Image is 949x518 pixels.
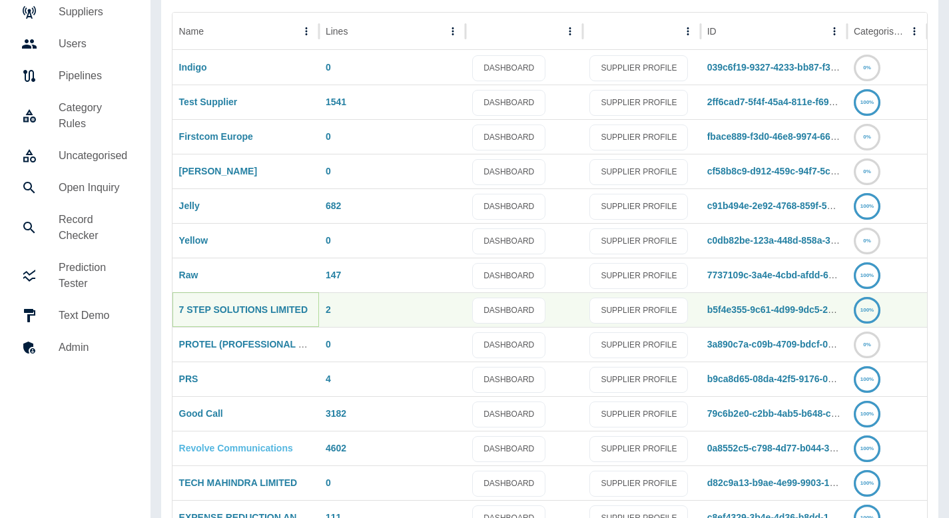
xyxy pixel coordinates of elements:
button: column menu [561,22,579,41]
a: 7737109c-3a4e-4cbd-afdd-60a75447d996 [707,270,886,280]
text: 100% [860,272,874,278]
a: 100% [854,270,880,280]
a: Record Checker [11,204,140,252]
a: 100% [854,477,880,488]
h5: Prediction Tester [59,260,129,292]
a: Test Supplier [179,97,238,107]
a: SUPPLIER PROFILE [589,401,688,427]
div: ID [707,26,717,37]
div: Lines [326,26,348,37]
a: 0a8552c5-c798-4d77-b044-3c379717cb27 [707,443,887,453]
a: 100% [854,97,880,107]
a: b9ca8d65-08da-42f5-9176-00760c57f013 [707,374,883,384]
a: d82c9a13-b9ae-4e99-9903-1f05bb5514ba [707,477,886,488]
a: 039c6f19-9327-4233-bb87-f31c2ebda792 [707,62,884,73]
text: 0% [863,134,871,140]
text: 0% [863,342,871,348]
text: 100% [860,376,874,382]
a: 0% [854,339,880,350]
text: 100% [860,307,874,313]
h5: Suppliers [59,4,129,20]
a: DASHBOARD [472,125,545,150]
a: SUPPLIER PROFILE [589,90,688,116]
a: DASHBOARD [472,263,545,289]
a: c0db82be-123a-448d-858a-371988db28fb [707,235,887,246]
a: 0 [326,131,331,142]
text: 100% [860,480,874,486]
a: c91b494e-2e92-4768-859f-52dc5ac54262 [707,200,884,211]
a: Firstcom Europe [179,131,253,142]
text: 0% [863,65,871,71]
a: Text Demo [11,300,140,332]
h5: Uncategorised [59,148,129,164]
text: 0% [863,168,871,174]
a: Prediction Tester [11,252,140,300]
a: 100% [854,408,880,419]
a: DASHBOARD [472,228,545,254]
a: Revolve Communications [179,443,293,453]
h5: Pipelines [59,68,129,84]
a: Open Inquiry [11,172,140,204]
a: SUPPLIER PROFILE [589,159,688,185]
a: Pipelines [11,60,140,92]
a: DASHBOARD [472,471,545,497]
a: 0% [854,166,880,176]
h5: Category Rules [59,100,129,132]
a: SUPPLIER PROFILE [589,228,688,254]
a: SUPPLIER PROFILE [589,332,688,358]
a: fbace889-f3d0-46e8-9974-6663fe4f709a [707,131,878,142]
text: 100% [860,445,874,451]
button: Name column menu [297,22,316,41]
a: SUPPLIER PROFILE [589,55,688,81]
a: Uncategorised [11,140,140,172]
a: Good Call [179,408,223,419]
a: TECH MAHINDRA LIMITED [179,477,298,488]
a: DASHBOARD [472,298,545,324]
a: SUPPLIER PROFILE [589,471,688,497]
a: SUPPLIER PROFILE [589,263,688,289]
a: 1541 [326,97,346,107]
a: SUPPLIER PROFILE [589,367,688,393]
a: SUPPLIER PROFILE [589,125,688,150]
a: 0 [326,166,331,176]
a: DASHBOARD [472,55,545,81]
a: 147 [326,270,341,280]
a: DASHBOARD [472,194,545,220]
h5: Record Checker [59,212,129,244]
a: Category Rules [11,92,140,140]
h5: Text Demo [59,308,129,324]
a: 0 [326,235,331,246]
a: 4 [326,374,331,384]
a: 0% [854,131,880,142]
a: 0 [326,339,331,350]
button: Categorised column menu [905,22,924,41]
a: PRS [179,374,198,384]
a: 682 [326,200,341,211]
button: Lines column menu [444,22,462,41]
a: 100% [854,374,880,384]
a: 100% [854,200,880,211]
a: Yellow [179,235,208,246]
a: Jelly [179,200,200,211]
h5: Users [59,36,129,52]
a: DASHBOARD [472,401,545,427]
a: DASHBOARD [472,332,545,358]
a: 2ff6cad7-5f4f-45a4-811e-f6921a10bceb [707,97,876,107]
a: PROTEL (PROFESSIONAL TELECOMS) SOLUTIONS LIMITED [179,339,450,350]
button: column menu [679,22,697,41]
a: 4602 [326,443,346,453]
text: 100% [860,203,874,209]
a: 0 [326,62,331,73]
a: Users [11,28,140,60]
a: 100% [854,443,880,453]
a: DASHBOARD [472,90,545,116]
a: cf58b8c9-d912-459c-94f7-5cfe21889ae9 [707,166,880,176]
div: Categorised [854,26,904,37]
button: ID column menu [825,22,844,41]
a: Indigo [179,62,207,73]
text: 100% [860,411,874,417]
a: 3182 [326,408,346,419]
a: 7 STEP SOLUTIONS LIMITED [179,304,308,315]
a: b5f4e355-9c61-4d99-9dc5-2b902094448c [707,304,886,315]
a: SUPPLIER PROFILE [589,436,688,462]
